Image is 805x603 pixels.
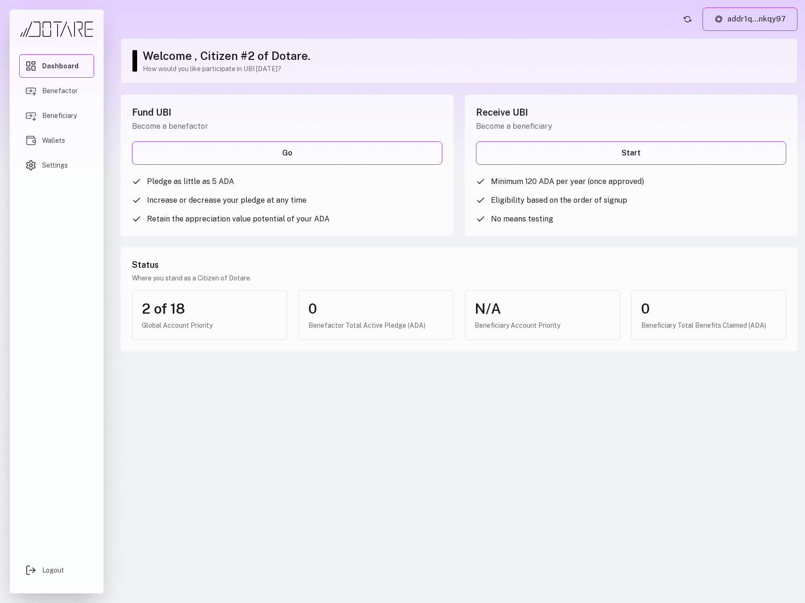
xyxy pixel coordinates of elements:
h2: Receive UBI [476,106,786,119]
div: Beneficiary Account Priority [475,321,610,330]
h3: Status [132,258,786,272]
div: 0 [308,300,444,317]
span: Eligibility based on the order of signup [491,195,627,206]
div: 2 of 18 [142,300,278,317]
span: Minimum 120 ADA per year (once approved) [491,176,644,187]
span: Logout [42,566,64,575]
div: Beneficiary Total Benefits Claimed (ADA) [641,321,777,330]
span: Pledge as little as 5 ADA [147,176,234,187]
p: Where you stand as a Citizen of Dotare. [132,273,786,283]
p: Become a benefactor [132,121,442,132]
div: N/A [475,300,610,317]
span: Wallets [42,136,65,145]
span: Beneficiary [42,111,77,120]
img: Lace logo [714,15,724,24]
div: Benefactor Total Active Pledge (ADA) [308,321,444,330]
span: No means testing [491,213,553,225]
img: Benefactor [25,85,37,96]
p: Become a beneficiary [476,121,786,132]
div: Global Account Priority [142,321,278,330]
img: Dotare Logo [19,21,94,37]
a: Go [132,141,442,165]
button: addr1q...nkqy97 [703,7,798,31]
h1: Welcome , Citizen #2 of Dotare. [143,48,788,63]
img: Beneficiary [25,110,37,121]
h2: Fund UBI [132,106,442,119]
button: Refresh account status [680,12,695,27]
span: Dashboard [42,61,79,71]
img: Wallets [25,135,37,146]
span: Settings [42,161,68,170]
span: Benefactor [42,86,78,96]
span: Retain the appreciation value potential of your ADA [147,213,329,225]
span: Increase or decrease your pledge at any time [147,195,307,206]
a: Start [476,141,786,165]
p: How would you like participate in UBI [DATE]? [143,64,788,74]
div: 0 [641,300,777,317]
